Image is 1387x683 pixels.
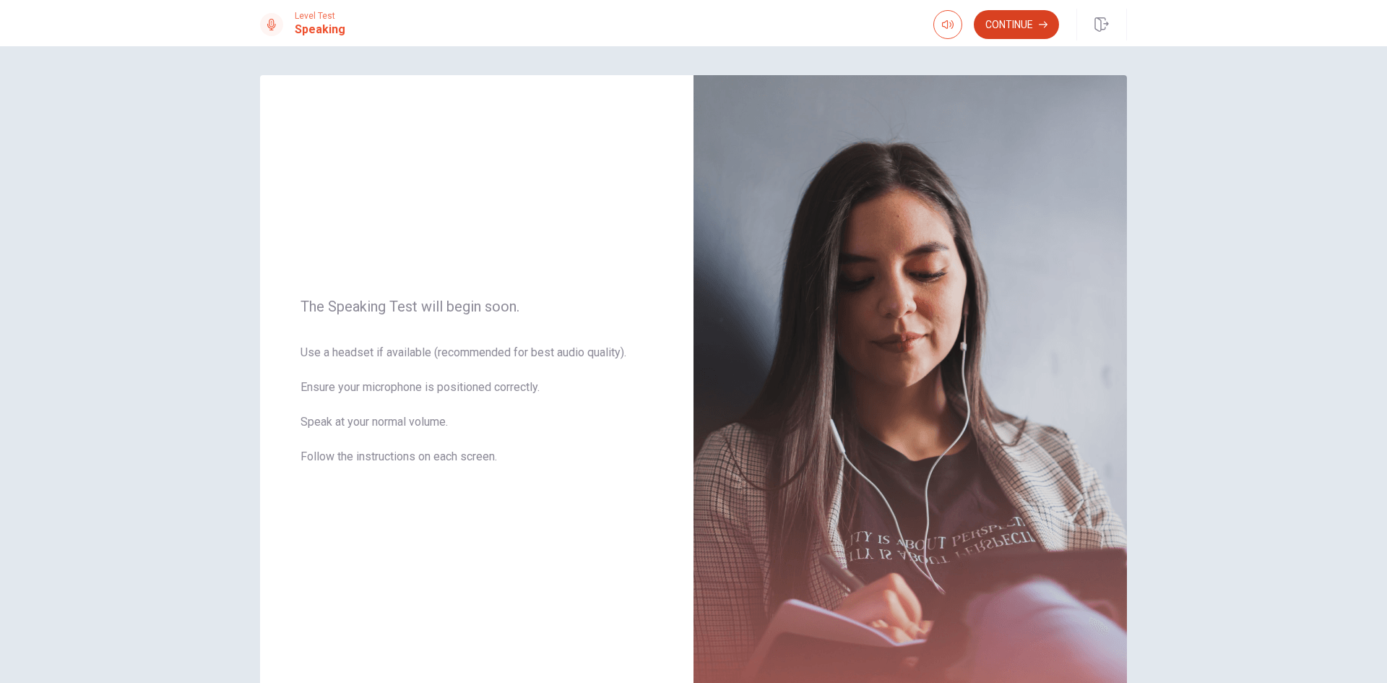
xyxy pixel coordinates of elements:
[301,298,653,315] span: The Speaking Test will begin soon.
[974,10,1059,39] button: Continue
[295,21,345,38] h1: Speaking
[295,11,345,21] span: Level Test
[301,344,653,483] span: Use a headset if available (recommended for best audio quality). Ensure your microphone is positi...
